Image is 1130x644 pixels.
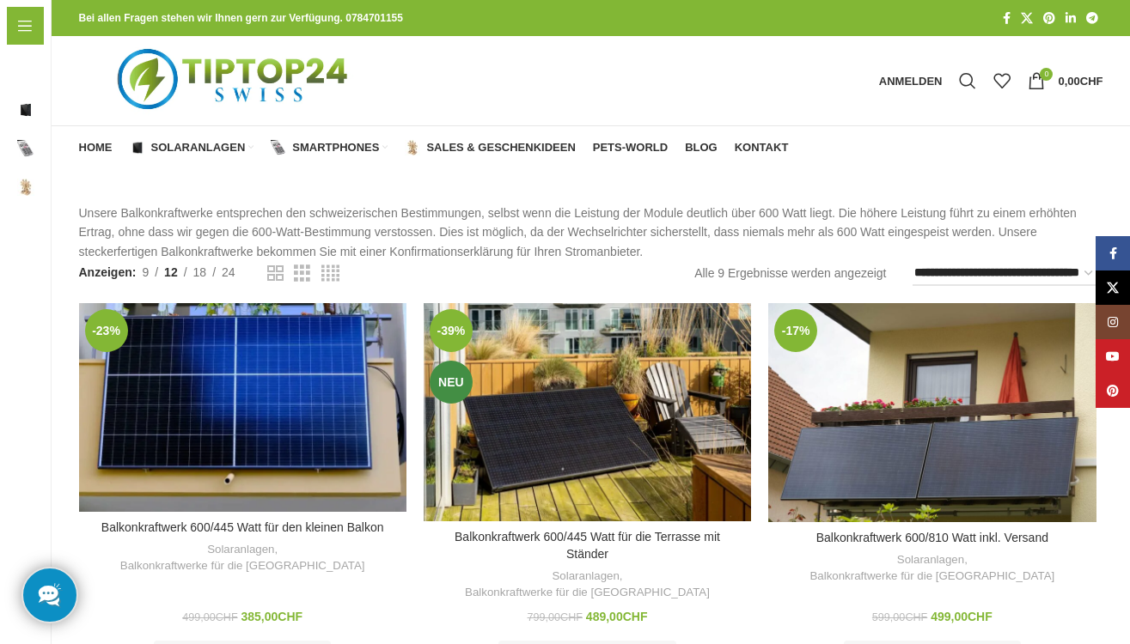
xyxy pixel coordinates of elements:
span: Home [17,56,51,87]
bdi: 385,00 [241,610,303,623]
div: Hauptnavigation [70,131,797,165]
bdi: 489,00 [586,610,648,623]
span: Pets-World [593,141,668,155]
img: Sales & Geschenkideen [17,179,34,196]
a: Balkonkraftwerke für die [GEOGRAPHIC_DATA] [809,568,1054,585]
a: X Social Link [1016,7,1038,30]
div: , [777,552,1087,584]
a: Balkonkraftwerk 600/445 Watt für den kleinen Balkon [79,303,406,512]
a: Balkonkraftwerk 600/445 Watt für die Terrasse mit Ständer [424,303,751,521]
a: Suche [950,64,985,98]
a: Kontakt [735,131,789,165]
span: Smartphones [292,141,379,155]
span: CHF [278,610,302,623]
a: Pets-World [593,131,668,165]
a: Balkonkraftwerke für die [GEOGRAPHIC_DATA] [120,558,365,574]
a: Blog [685,131,718,165]
span: -39% [430,309,473,352]
img: Smartphones [17,140,34,157]
div: Meine Wunschliste [985,64,1019,98]
select: Shop-Reihenfolge [913,261,1096,286]
a: Rasteransicht 3 [294,263,310,284]
a: Solaranlagen [207,542,274,558]
a: Anmelden [870,64,951,98]
span: CHF [905,611,927,623]
img: Solaranlagen [17,101,34,118]
span: Solaranlagen [43,94,119,125]
div: , [432,568,742,600]
a: Instagram Social Link [1096,305,1130,339]
p: Alle 9 Ergebnisse werden angezeigt [694,264,886,283]
span: Smartphones [43,133,119,164]
p: Unsere Balkonkraftwerke entsprechen den schweizerischen Bestimmungen, selbst wenn die Leistung de... [79,204,1103,261]
bdi: 0,00 [1058,75,1103,88]
a: Pinterest Social Link [1096,374,1130,408]
a: Smartphones [271,131,388,165]
a: Balkonkraftwerk 600/810 Watt inkl. Versand [768,303,1096,522]
a: Balkonkraftwerk 600/445 Watt für den kleinen Balkon [101,520,384,534]
strong: Bei allen Fragen stehen wir Ihnen gern zur Verfügung. 0784701155 [79,12,403,24]
a: 0 0,00CHF [1019,64,1111,98]
span: -17% [774,309,817,352]
a: X Social Link [1096,270,1130,305]
a: Rasteransicht 2 [267,263,284,284]
a: Facebook Social Link [1096,236,1130,270]
img: Smartphones [271,140,286,155]
a: YouTube Social Link [1096,339,1130,374]
a: Rasteransicht 4 [321,263,339,284]
span: Pets-World [17,210,81,241]
span: CHF [560,611,583,623]
bdi: 499,00 [931,610,993,623]
span: CHF [623,610,648,623]
span: Sales & Geschenkideen [426,141,575,155]
span: Kontakt [17,288,62,319]
span: CHF [1080,75,1103,88]
a: Sales & Geschenkideen [405,131,575,165]
span: Menü [41,16,73,35]
div: , [88,542,398,574]
span: Anmelden [879,76,943,87]
img: Sales & Geschenkideen [405,140,420,155]
bdi: 599,00 [872,611,927,623]
span: Kontakt [735,141,789,155]
a: Balkonkraftwerk 600/445 Watt für die Terrasse mit Ständer [455,530,720,561]
span: CHF [968,610,993,623]
a: Balkonkraftwerke für die [GEOGRAPHIC_DATA] [465,585,710,601]
a: Telegram Social Link [1081,7,1103,30]
a: Pinterest Social Link [1038,7,1060,30]
span: 0 [1040,68,1053,81]
a: LinkedIn Social Link [1060,7,1081,30]
span: Neu [430,361,473,404]
a: Solaranlagen [552,568,619,585]
a: Facebook Social Link [998,7,1016,30]
bdi: 799,00 [528,611,583,623]
span: Blog [685,141,718,155]
a: Balkonkraftwerk 600/810 Watt inkl. Versand [816,531,1048,544]
span: Blog [17,249,44,280]
span: Sales & Geschenkideen [43,172,179,203]
a: Solaranlagen [897,552,964,568]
